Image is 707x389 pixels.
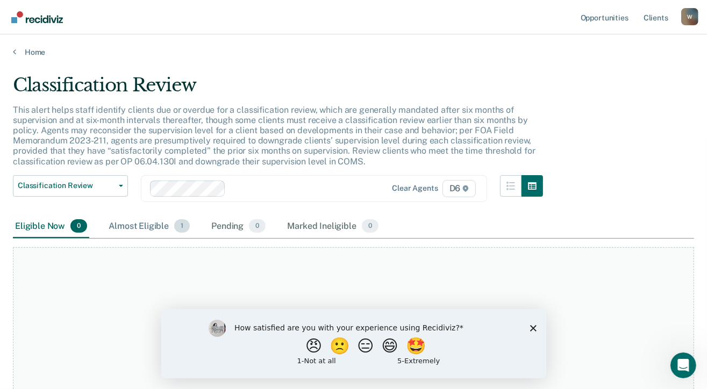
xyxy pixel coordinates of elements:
[681,8,698,25] div: W
[13,47,694,57] a: Home
[681,8,698,25] button: Profile dropdown button
[13,74,543,105] div: Classification Review
[13,175,128,197] button: Classification Review
[249,219,266,233] span: 0
[161,309,546,378] iframe: Survey by Kim from Recidiviz
[392,184,438,193] div: Clear agents
[11,11,63,23] img: Recidiviz
[70,219,87,233] span: 0
[362,219,379,233] span: 0
[18,181,115,190] span: Classification Review
[209,215,268,239] div: Pending0
[285,215,381,239] div: Marked Ineligible0
[106,215,192,239] div: Almost Eligible1
[670,352,696,378] iframe: Intercom live chat
[13,105,535,167] p: This alert helps staff identify clients due or overdue for a classification review, which are gen...
[13,215,89,239] div: Eligible Now0
[174,219,190,233] span: 1
[442,180,476,197] span: D6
